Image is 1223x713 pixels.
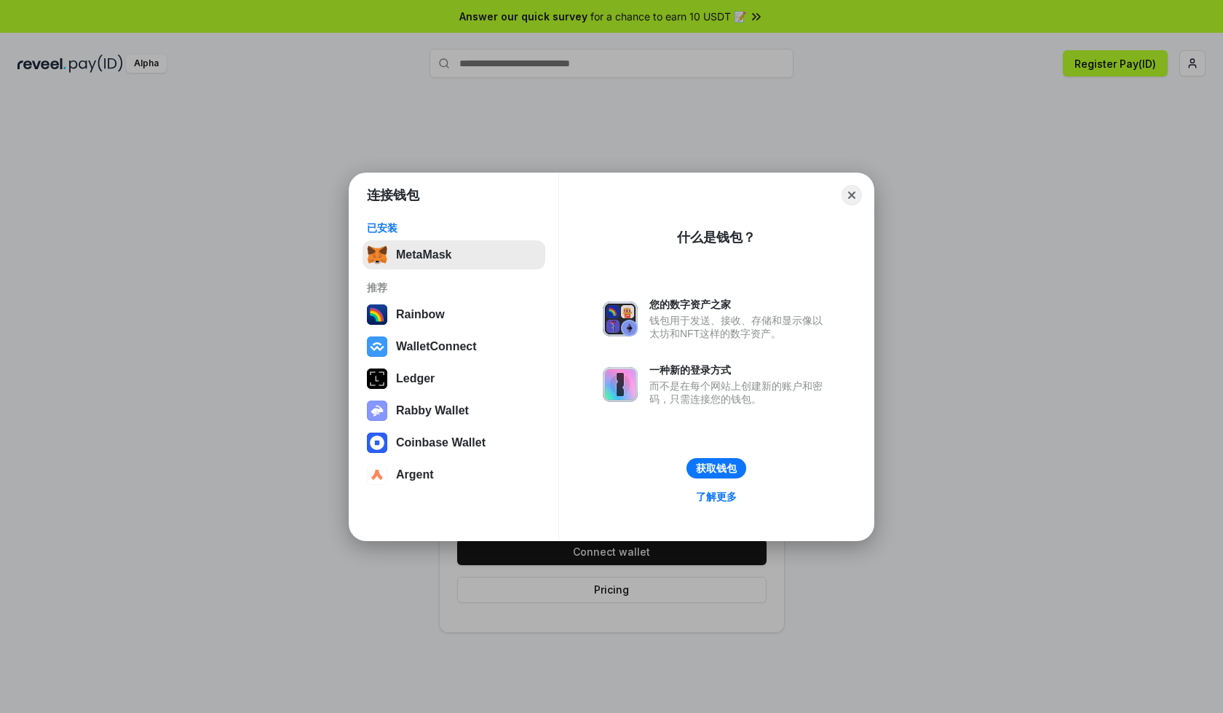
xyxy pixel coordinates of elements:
[686,458,746,478] button: 获取钱包
[367,336,387,357] img: svg+xml,%3Csvg%20width%3D%2228%22%20height%3D%2228%22%20viewBox%3D%220%200%2028%2028%22%20fill%3D...
[367,281,541,294] div: 推荐
[363,396,545,425] button: Rabby Wallet
[696,462,737,475] div: 获取钱包
[396,372,435,385] div: Ledger
[396,436,486,449] div: Coinbase Wallet
[367,186,419,204] h1: 连接钱包
[363,428,545,457] button: Coinbase Wallet
[367,245,387,265] img: svg+xml,%3Csvg%20fill%3D%22none%22%20height%3D%2233%22%20viewBox%3D%220%200%2035%2033%22%20width%...
[367,221,541,235] div: 已安装
[363,240,545,269] button: MetaMask
[363,364,545,393] button: Ledger
[367,465,387,485] img: svg+xml,%3Csvg%20width%3D%2228%22%20height%3D%2228%22%20viewBox%3D%220%200%2028%2028%22%20fill%3D...
[367,304,387,325] img: svg+xml,%3Csvg%20width%3D%22120%22%20height%3D%22120%22%20viewBox%3D%220%200%20120%20120%22%20fil...
[363,460,545,489] button: Argent
[696,490,737,503] div: 了解更多
[649,298,830,311] div: 您的数字资产之家
[396,340,477,353] div: WalletConnect
[363,332,545,361] button: WalletConnect
[396,248,451,261] div: MetaMask
[367,401,387,421] img: svg+xml,%3Csvg%20xmlns%3D%22http%3A%2F%2Fwww.w3.org%2F2000%2Fsvg%22%20fill%3D%22none%22%20viewBox...
[396,404,469,417] div: Rabby Wallet
[677,229,756,246] div: 什么是钱包？
[367,433,387,453] img: svg+xml,%3Csvg%20width%3D%2228%22%20height%3D%2228%22%20viewBox%3D%220%200%2028%2028%22%20fill%3D...
[363,300,545,329] button: Rainbow
[603,302,638,336] img: svg+xml,%3Csvg%20xmlns%3D%22http%3A%2F%2Fwww.w3.org%2F2000%2Fsvg%22%20fill%3D%22none%22%20viewBox...
[687,487,745,506] a: 了解更多
[367,369,387,389] img: svg+xml,%3Csvg%20xmlns%3D%22http%3A%2F%2Fwww.w3.org%2F2000%2Fsvg%22%20width%3D%2228%22%20height%3...
[649,314,830,340] div: 钱包用于发送、接收、存储和显示像以太坊和NFT这样的数字资产。
[396,308,445,321] div: Rainbow
[842,185,862,205] button: Close
[649,379,830,406] div: 而不是在每个网站上创建新的账户和密码，只需连接您的钱包。
[603,367,638,402] img: svg+xml,%3Csvg%20xmlns%3D%22http%3A%2F%2Fwww.w3.org%2F2000%2Fsvg%22%20fill%3D%22none%22%20viewBox...
[396,468,434,481] div: Argent
[649,363,830,377] div: 一种新的登录方式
